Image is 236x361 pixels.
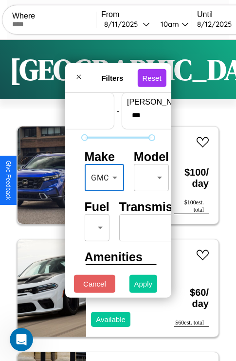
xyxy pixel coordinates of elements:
[129,275,158,293] button: Apply
[174,277,209,319] h3: $ 60 / day
[84,164,124,191] div: GMC
[174,319,209,327] div: $ 60 est. total
[87,73,137,82] h4: Filters
[74,275,115,293] button: Cancel
[127,98,210,107] label: [PERSON_NAME]
[174,157,209,199] h3: $ 100 / day
[101,19,153,29] button: 8/11/2025
[137,69,166,87] button: Reset
[84,150,124,164] h4: Make
[84,200,109,214] h4: Fuel
[5,161,12,200] div: Give Feedback
[156,19,182,29] div: 10am
[96,313,126,326] p: Available
[153,19,192,29] button: 10am
[10,328,33,351] iframe: Intercom live chat
[104,19,143,29] div: 8 / 11 / 2025
[26,98,109,107] label: min price
[117,104,119,117] p: -
[134,150,169,164] h4: Model
[119,200,198,214] h4: Transmission
[174,199,209,214] div: $ 100 est. total
[101,10,192,19] label: From
[84,250,151,264] h4: Amenities
[12,12,96,20] label: Where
